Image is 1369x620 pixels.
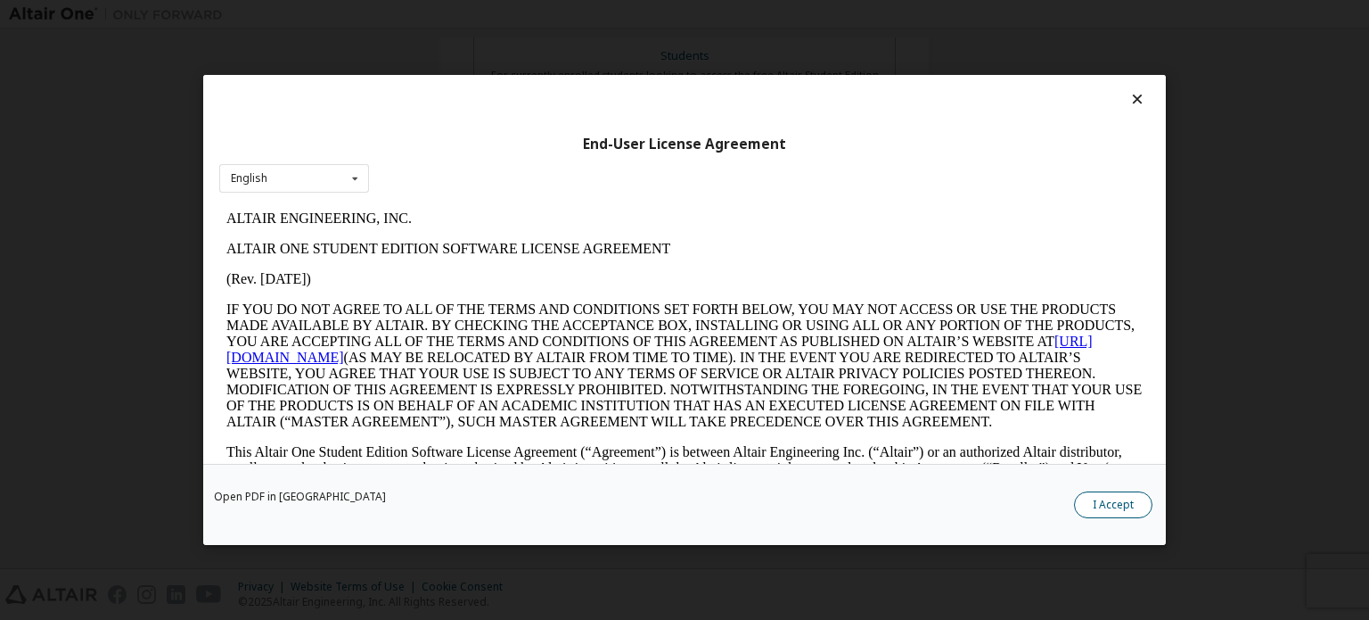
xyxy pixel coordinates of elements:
div: End-User License Agreement [219,136,1150,153]
a: [URL][DOMAIN_NAME] [7,130,873,161]
p: ALTAIR ONE STUDENT EDITION SOFTWARE LICENSE AGREEMENT [7,37,923,54]
p: (Rev. [DATE]) [7,68,923,84]
p: IF YOU DO NOT AGREE TO ALL OF THE TERMS AND CONDITIONS SET FORTH BELOW, YOU MAY NOT ACCESS OR USE... [7,98,923,227]
a: Open PDF in [GEOGRAPHIC_DATA] [214,492,386,502]
p: ALTAIR ENGINEERING, INC. [7,7,923,23]
p: This Altair One Student Edition Software License Agreement (“Agreement”) is between Altair Engine... [7,241,923,305]
button: I Accept [1074,492,1152,518]
div: English [231,173,267,184]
